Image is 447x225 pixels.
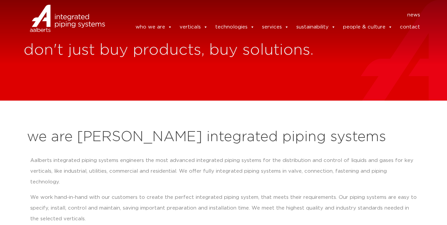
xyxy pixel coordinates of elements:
a: contact [400,20,420,34]
a: services [262,20,289,34]
a: sustainability [296,20,336,34]
a: who we are [136,20,172,34]
nav: Menu [115,10,420,20]
h2: we are [PERSON_NAME] integrated piping systems [27,129,420,145]
p: We work hand-in-hand with our customers to create the perfect integrated piping system, that meet... [30,192,417,224]
p: Aalberts integrated piping systems engineers the most advanced integrated piping systems for the ... [30,155,417,187]
a: technologies [215,20,255,34]
a: verticals [180,20,208,34]
a: news [407,10,420,20]
a: people & culture [343,20,393,34]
